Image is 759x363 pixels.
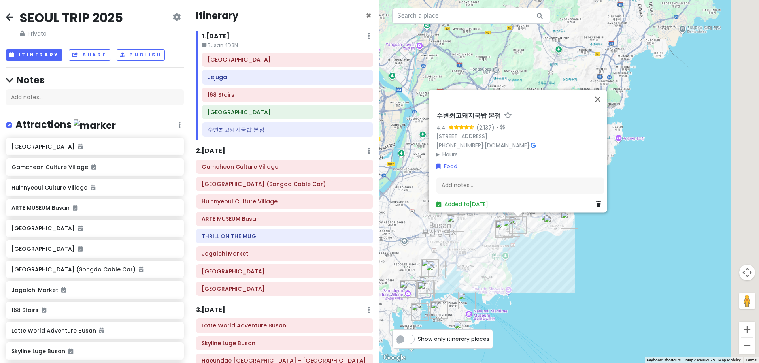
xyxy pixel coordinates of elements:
[202,233,368,240] h6: THRILL ON THE MUG!
[436,177,604,194] div: Add notes...
[366,11,372,21] button: Close
[74,119,116,132] img: marker
[739,322,755,337] button: Zoom in
[20,29,123,38] span: Private
[91,185,95,190] i: Added to itinerary
[509,216,527,234] div: 수변최고돼지국밥 본점
[202,181,368,188] h6: Songdo Bay Station (Songdo Cable Car)
[392,8,550,24] input: Search a place
[91,164,96,170] i: Added to itinerary
[11,327,178,334] h6: Lotte World Adventure Busan
[11,307,178,314] h6: 168 Stairs
[588,90,607,109] button: Close
[505,204,523,221] div: SPA LAND Centum City
[495,124,505,132] div: ·
[69,49,110,61] button: Share
[739,265,755,280] button: Map camera controls
[68,348,73,354] i: Added to itinerary
[11,245,178,252] h6: [GEOGRAPHIC_DATA]
[436,162,457,171] a: Food
[11,225,178,232] h6: [GEOGRAPHIC_DATA]
[430,301,448,319] div: Huinnyeoul Culture Village
[419,276,436,294] div: Busan Tower
[647,357,681,363] button: Keyboard shortcuts
[139,267,143,272] i: Added to itinerary
[11,266,178,273] h6: [GEOGRAPHIC_DATA] (Songdo Cable Car)
[78,226,83,231] i: Added to itinerary
[400,280,417,298] div: Gamcheon Culture Village
[208,126,368,133] h6: 수변최고돼지국밥 본점
[685,358,741,362] span: Map data ©2025 TMap Mobility
[447,214,464,232] div: Nogadeulda Nog Cafe 녹아들다 녹카페
[476,123,495,132] div: (2,137)
[15,118,116,132] h4: Attractions
[436,123,449,132] div: 4.4
[202,41,373,49] small: Busan 4D3N
[6,74,184,86] h4: Notes
[99,328,104,333] i: Added to itinerary
[418,335,489,343] span: Show only itinerary places
[436,141,483,149] a: [PHONE_NUMBER]
[208,91,368,98] h6: 168 Stairs
[61,287,66,293] i: Added to itinerary
[11,184,178,191] h6: Huinnyeoul Culture Village
[202,215,368,222] h6: ARTE MUSEUM Busan
[196,9,238,22] h4: Itinerary
[428,261,446,278] div: Busan station
[42,307,46,313] i: Added to itinerary
[20,9,123,26] h2: SEOUL TRIP 2025
[208,73,368,81] h6: Jejuga
[436,132,487,140] a: [STREET_ADDRESS]
[454,321,471,339] div: THRILL ON THE MUG!
[739,338,755,354] button: Zoom out
[381,353,408,363] img: Google
[381,353,408,363] a: Open this area in Google Maps (opens a new window)
[739,293,755,309] button: Drag Pegman onto the map to open Street View
[366,9,372,22] span: Close itinerary
[73,205,77,211] i: Added to itinerary
[202,163,368,170] h6: Gamcheon Culture Village
[485,141,529,149] a: [DOMAIN_NAME]
[208,109,368,116] h6: Gwangalli Beach
[202,285,368,292] h6: Busan Tower
[436,112,604,159] div: · ·
[411,303,429,321] div: Songdo Bay Station (Songdo Cable Car)
[531,143,536,148] i: Google Maps
[202,250,368,257] h6: Jagalchi Market
[11,143,178,150] h6: [GEOGRAPHIC_DATA]
[6,89,184,106] div: Add notes...
[417,282,435,299] div: Jagalchi Market
[746,358,757,362] a: Terms
[208,56,368,63] h6: Busan station
[11,204,178,211] h6: ARTE MUSEUM Busan
[504,112,512,120] a: Star place
[541,213,558,230] div: BUSAN X the SKY
[6,49,62,61] button: Itinerary
[117,49,165,61] button: Publish
[503,219,520,237] div: Millac The Market
[11,348,178,355] h6: Skyline Luge Busan
[596,200,604,209] a: Delete place
[495,220,513,238] div: Gwangalli Beach
[11,286,178,293] h6: Jagalchi Market
[202,32,230,41] h6: 1 . [DATE]
[196,147,225,155] h6: 2 . [DATE]
[11,164,178,171] h6: Gamcheon Culture Village
[202,322,368,329] h6: Lotte World Adventure Busan
[196,306,225,314] h6: 3 . [DATE]
[78,144,83,149] i: Added to itinerary
[426,263,443,280] div: Jejuga
[436,200,488,208] a: Added to[DATE]
[202,198,368,205] h6: Huinnyeoul Culture Village
[202,268,368,275] h6: BIFF Square
[458,292,476,309] div: ARTE MUSEUM Busan
[544,215,561,232] div: Haeundae Blueline Park - Mipo Station
[78,246,83,252] i: Added to itinerary
[436,112,501,120] h6: 수변최고돼지국밥 본점
[561,211,578,229] div: Haeundae Blueline Park - Cheongsapo Station
[421,259,439,276] div: 168 Stairs
[436,150,604,159] summary: Hours
[202,340,368,347] h6: Skyline Luge Busan
[416,280,434,297] div: BIFF Square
